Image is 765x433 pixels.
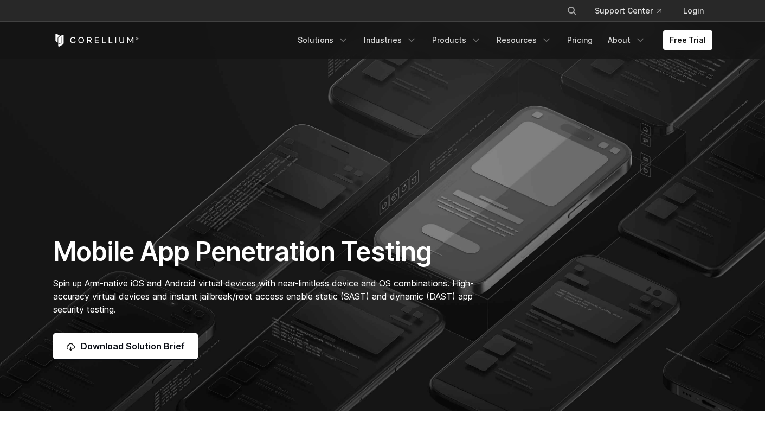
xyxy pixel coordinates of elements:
h1: Mobile App Penetration Testing [53,235,485,268]
span: Download Solution Brief [81,340,185,353]
a: Login [674,1,712,21]
a: Resources [490,30,558,50]
a: Products [426,30,488,50]
a: About [601,30,652,50]
a: Corellium Home [53,34,139,47]
a: Solutions [291,30,355,50]
a: Free Trial [663,30,712,50]
button: Search [562,1,582,21]
span: Spin up Arm-native iOS and Android virtual devices with near-limitless device and OS combinations... [53,278,474,315]
a: Support Center [586,1,670,21]
a: Industries [357,30,423,50]
div: Navigation Menu [554,1,712,21]
a: Pricing [561,30,599,50]
div: Navigation Menu [291,30,712,50]
a: Download Solution Brief [53,333,198,359]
